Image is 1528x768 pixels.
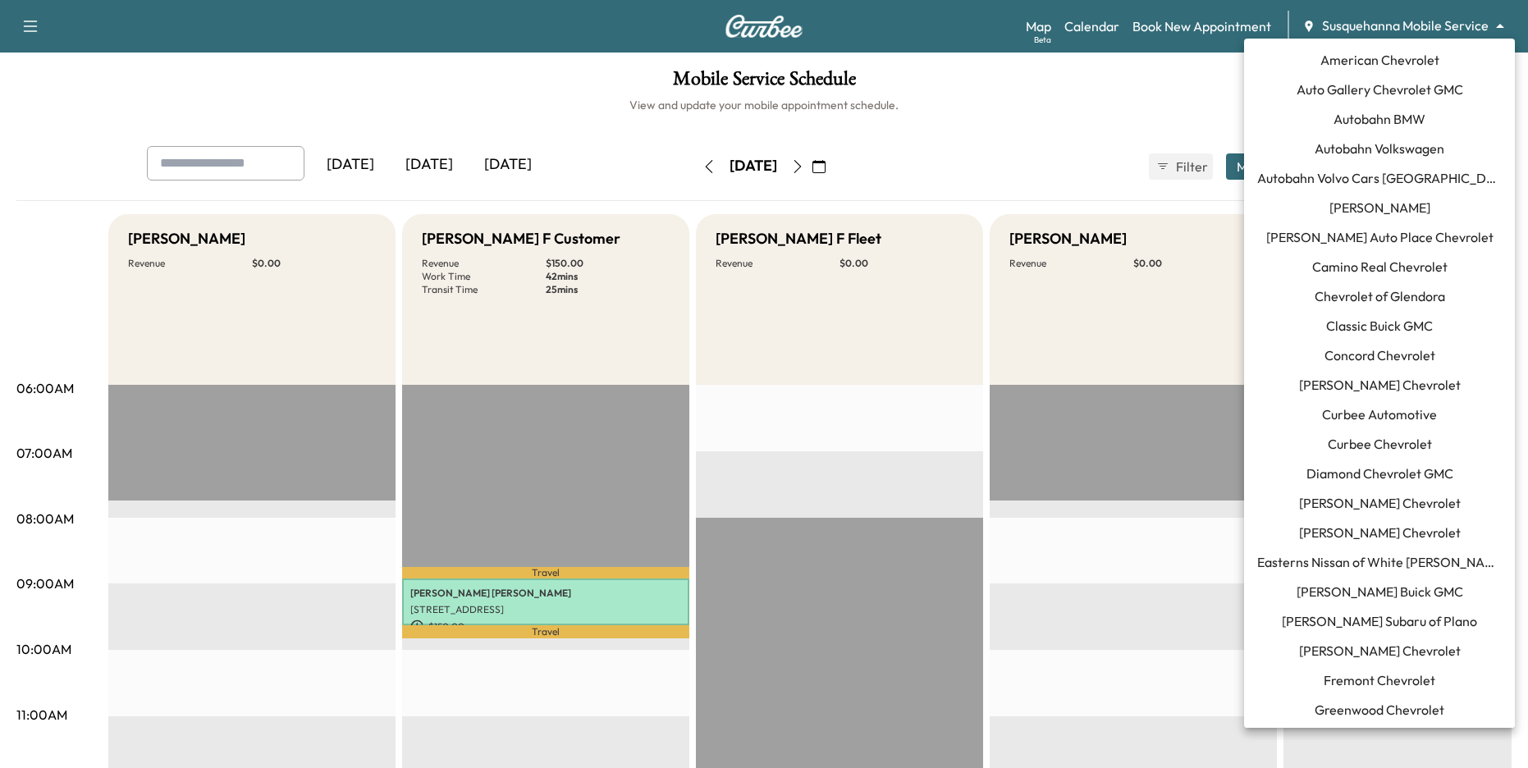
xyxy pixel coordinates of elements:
[1297,582,1463,601] span: [PERSON_NAME] Buick GMC
[1322,405,1437,424] span: Curbee Automotive
[1329,198,1430,217] span: [PERSON_NAME]
[1257,552,1502,572] span: Easterns Nissan of White [PERSON_NAME]
[1324,670,1435,690] span: Fremont Chevrolet
[1299,523,1461,542] span: [PERSON_NAME] Chevrolet
[1328,434,1432,454] span: Curbee Chevrolet
[1324,345,1435,365] span: Concord Chevrolet
[1334,109,1425,129] span: Autobahn BMW
[1315,139,1444,158] span: Autobahn Volkswagen
[1299,641,1461,661] span: [PERSON_NAME] Chevrolet
[1306,464,1453,483] span: Diamond Chevrolet GMC
[1312,257,1448,277] span: Camino Real Chevrolet
[1320,50,1439,70] span: American Chevrolet
[1266,227,1494,247] span: [PERSON_NAME] Auto Place Chevrolet
[1326,316,1433,336] span: Classic Buick GMC
[1257,168,1502,188] span: Autobahn Volvo Cars [GEOGRAPHIC_DATA]
[1315,286,1445,306] span: Chevrolet of Glendora
[1299,375,1461,395] span: [PERSON_NAME] Chevrolet
[1297,80,1463,99] span: Auto Gallery Chevrolet GMC
[1299,493,1461,513] span: [PERSON_NAME] Chevrolet
[1282,611,1477,631] span: [PERSON_NAME] Subaru of Plano
[1315,700,1444,720] span: Greenwood Chevrolet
